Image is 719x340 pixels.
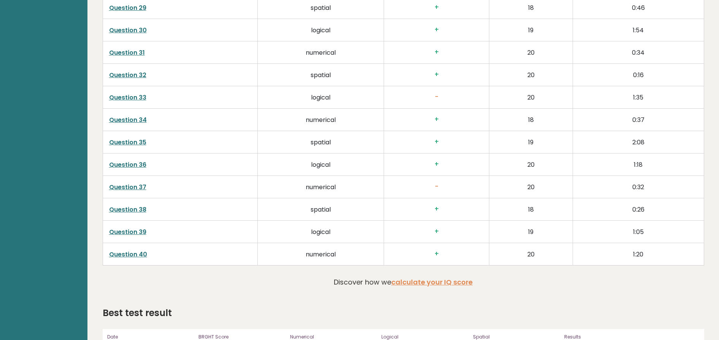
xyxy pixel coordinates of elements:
[489,243,573,265] td: 20
[390,93,483,101] h3: -
[390,228,483,236] h3: +
[257,108,384,131] td: numerical
[573,176,704,198] td: 0:32
[573,108,704,131] td: 0:37
[573,243,704,265] td: 1:20
[257,41,384,63] td: numerical
[109,250,147,259] a: Question 40
[573,41,704,63] td: 0:34
[257,86,384,108] td: logical
[257,19,384,41] td: logical
[489,41,573,63] td: 20
[109,3,146,12] a: Question 29
[109,26,147,35] a: Question 30
[391,277,473,287] a: calculate your IQ score
[257,153,384,176] td: logical
[489,63,573,86] td: 20
[573,19,704,41] td: 1:54
[573,63,704,86] td: 0:16
[334,277,473,287] p: Discover how we
[257,63,384,86] td: spatial
[257,243,384,265] td: numerical
[489,153,573,176] td: 20
[573,153,704,176] td: 1:18
[390,183,483,191] h3: -
[390,71,483,79] h3: +
[390,26,483,34] h3: +
[109,115,147,124] a: Question 34
[109,138,146,147] a: Question 35
[390,115,483,123] h3: +
[257,131,384,153] td: spatial
[573,198,704,220] td: 0:26
[489,108,573,131] td: 18
[109,160,146,169] a: Question 36
[109,48,145,57] a: Question 31
[257,198,384,220] td: spatial
[390,250,483,258] h3: +
[390,138,483,146] h3: +
[573,131,704,153] td: 2:08
[489,198,573,220] td: 18
[109,93,146,102] a: Question 33
[489,131,573,153] td: 19
[573,86,704,108] td: 1:35
[489,19,573,41] td: 19
[257,220,384,243] td: logical
[390,48,483,56] h3: +
[103,306,172,320] h2: Best test result
[489,176,573,198] td: 20
[390,3,483,11] h3: +
[257,176,384,198] td: numerical
[390,160,483,168] h3: +
[390,205,483,213] h3: +
[109,228,146,236] a: Question 39
[109,183,146,191] a: Question 37
[109,71,146,79] a: Question 32
[489,220,573,243] td: 19
[573,220,704,243] td: 1:05
[489,86,573,108] td: 20
[109,205,146,214] a: Question 38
